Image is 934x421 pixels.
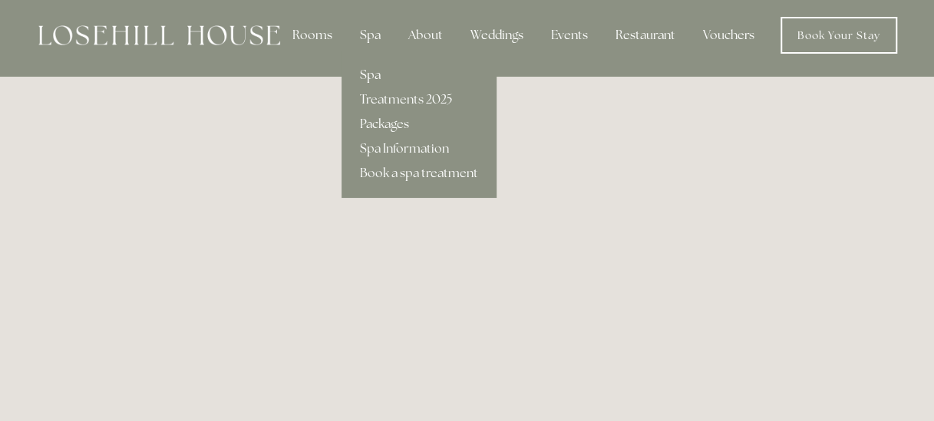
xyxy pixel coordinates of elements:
[342,87,497,112] a: Treatments 2025
[342,136,497,161] a: Spa Information
[691,20,767,51] a: Vouchers
[781,17,897,54] a: Book Your Stay
[342,63,497,87] a: Spa
[539,20,600,51] div: Events
[342,112,497,136] a: Packages
[603,20,688,51] div: Restaurant
[342,161,497,186] a: Book a spa treatment
[38,25,280,45] img: Losehill House
[458,20,536,51] div: Weddings
[396,20,455,51] div: About
[280,20,345,51] div: Rooms
[348,20,393,51] div: Spa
